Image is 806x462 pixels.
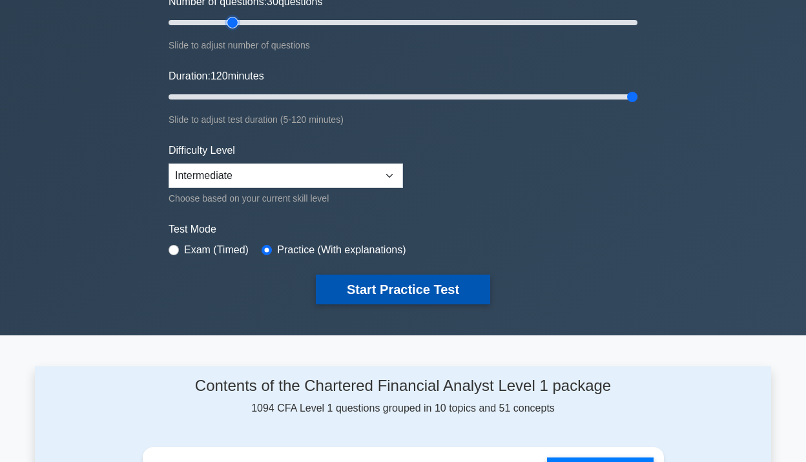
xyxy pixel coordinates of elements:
label: Practice (With explanations) [277,242,406,258]
span: 120 [211,70,228,81]
label: Duration: minutes [169,68,264,84]
label: Difficulty Level [169,143,235,158]
div: Slide to adjust number of questions [169,37,637,53]
h4: Contents of the Chartered Financial Analyst Level 1 package [143,377,664,395]
label: Exam (Timed) [184,242,249,258]
div: Choose based on your current skill level [169,191,403,206]
label: Test Mode [169,222,637,237]
div: Slide to adjust test duration (5-120 minutes) [169,112,637,127]
div: 1094 CFA Level 1 questions grouped in 10 topics and 51 concepts [143,377,664,416]
button: Start Practice Test [316,275,490,304]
